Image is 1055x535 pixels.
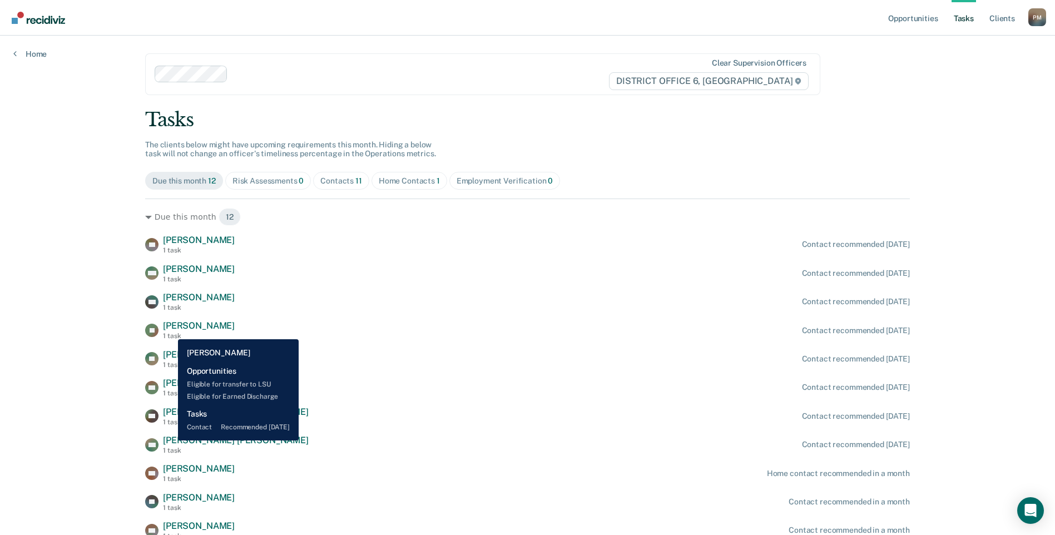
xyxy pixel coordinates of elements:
div: Tasks [145,108,910,131]
span: [PERSON_NAME] [163,492,235,503]
span: The clients below might have upcoming requirements this month. Hiding a below task will not chang... [145,140,436,158]
div: Contact recommended [DATE] [802,383,910,392]
span: [PERSON_NAME] [163,378,235,388]
div: 1 task [163,304,235,311]
div: Open Intercom Messenger [1017,497,1044,524]
span: [PERSON_NAME] [163,320,235,331]
div: Due this month [152,176,216,186]
div: 1 task [163,447,309,454]
div: 1 task [163,389,235,397]
div: Contact recommended [DATE] [802,297,910,306]
div: Home contact recommended in a month [767,469,910,478]
div: 1 task [163,475,235,483]
div: Contact recommended [DATE] [802,269,910,278]
span: 12 [208,176,216,185]
div: 1 task [163,275,235,283]
div: Home Contacts [379,176,440,186]
span: [PERSON_NAME] [PERSON_NAME] [163,407,309,417]
div: 1 task [163,361,235,369]
span: [PERSON_NAME] [163,235,235,245]
div: Clear supervision officers [712,58,806,68]
div: P M [1028,8,1046,26]
span: 0 [299,176,304,185]
div: 1 task [163,504,235,512]
div: Contact recommended [DATE] [802,412,910,421]
span: [PERSON_NAME] [163,463,235,474]
div: Contacts [320,176,362,186]
span: 1 [437,176,440,185]
div: Risk Assessments [232,176,304,186]
span: 11 [355,176,362,185]
div: 1 task [163,332,235,340]
div: Contact recommended [DATE] [802,354,910,364]
span: [PERSON_NAME] [163,264,235,274]
div: Employment Verification [457,176,553,186]
div: Contact recommended [DATE] [802,326,910,335]
div: Contact recommended [DATE] [802,240,910,249]
div: 1 task [163,418,309,426]
span: DISTRICT OFFICE 6, [GEOGRAPHIC_DATA] [609,72,809,90]
span: 0 [548,176,553,185]
div: Contact recommended [DATE] [802,440,910,449]
div: Contact recommended in a month [789,526,910,535]
span: 12 [219,208,241,226]
span: [PERSON_NAME] [163,349,235,360]
div: Due this month 12 [145,208,910,226]
div: 1 task [163,246,235,254]
div: Contact recommended in a month [789,497,910,507]
a: Home [13,49,47,59]
button: Profile dropdown button [1028,8,1046,26]
span: [PERSON_NAME] [163,521,235,531]
span: [PERSON_NAME] [PERSON_NAME] [163,435,309,445]
img: Recidiviz [12,12,65,24]
span: [PERSON_NAME] [163,292,235,303]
